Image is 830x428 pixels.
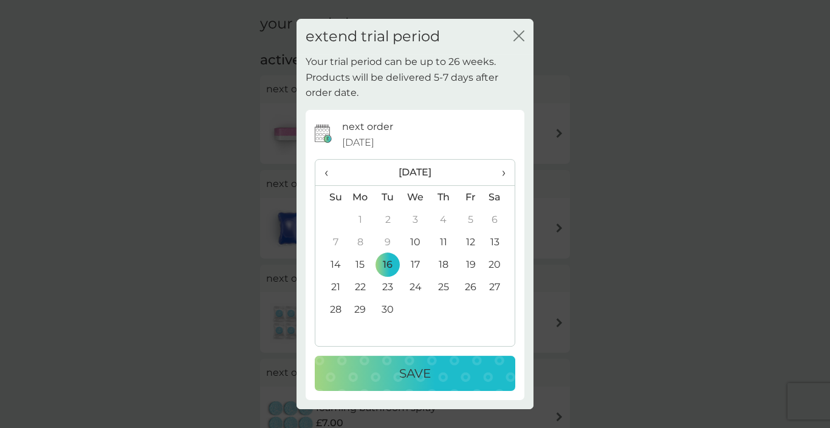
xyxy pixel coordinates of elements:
p: next order [342,119,393,135]
td: 14 [315,253,346,276]
td: 15 [346,253,374,276]
td: 8 [346,231,374,253]
td: 24 [402,276,430,298]
td: 18 [430,253,457,276]
td: 2 [374,208,402,231]
th: Su [315,186,346,209]
td: 7 [315,231,346,253]
td: 20 [484,253,515,276]
td: 3 [402,208,430,231]
p: Your trial period can be up to 26 weeks. Products will be delivered 5-7 days after order date. [306,54,524,101]
td: 12 [457,231,484,253]
span: ‹ [324,160,337,185]
span: › [493,160,506,185]
td: 27 [484,276,515,298]
td: 26 [457,276,484,298]
td: 5 [457,208,484,231]
td: 6 [484,208,515,231]
td: 22 [346,276,374,298]
td: 28 [315,298,346,321]
th: Tu [374,186,402,209]
button: close [513,30,524,43]
button: Save [315,356,515,391]
td: 17 [402,253,430,276]
td: 30 [374,298,402,321]
th: Mo [346,186,374,209]
h2: extend trial period [306,28,440,46]
th: Sa [484,186,515,209]
td: 13 [484,231,515,253]
th: We [402,186,430,209]
td: 29 [346,298,374,321]
td: 21 [315,276,346,298]
p: Save [399,364,431,383]
th: Fr [457,186,484,209]
td: 23 [374,276,402,298]
td: 9 [374,231,402,253]
td: 10 [402,231,430,253]
td: 1 [346,208,374,231]
td: 19 [457,253,484,276]
td: 11 [430,231,457,253]
td: 4 [430,208,457,231]
span: [DATE] [342,135,374,151]
th: Th [430,186,457,209]
td: 16 [374,253,402,276]
th: [DATE] [346,160,484,186]
td: 25 [430,276,457,298]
